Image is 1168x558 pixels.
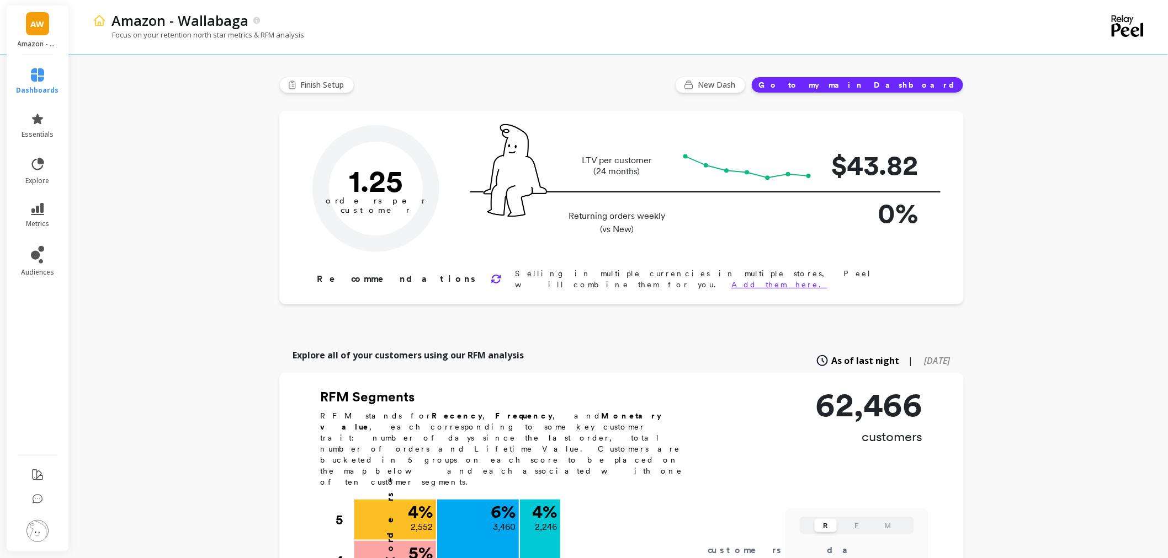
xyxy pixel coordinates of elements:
img: pal seatted on line [484,124,547,217]
p: $43.82 [830,144,919,186]
p: LTV per customer (24 months) [565,155,668,177]
span: As of last night [831,354,900,367]
div: customers [708,544,798,557]
span: dashboards [17,86,59,95]
p: Recommendations [317,272,477,286]
span: AW [31,18,45,30]
p: 2,552 [411,521,433,534]
span: metrics [26,219,49,228]
button: F [846,519,868,532]
p: 3,460 [493,521,516,534]
span: Finish Setup [300,79,347,90]
p: Explore all of your customers using our RFM analysis [293,348,524,362]
p: 62,466 [815,388,923,421]
button: R [815,519,837,532]
p: 2,246 [535,521,557,534]
text: 1.25 [349,163,403,199]
span: New Dash [698,79,739,90]
span: audiences [21,268,54,277]
p: 0% [830,192,919,234]
span: explore [26,176,50,185]
p: RFM stands for , , and , each corresponding to some key customer trait: number of days since the ... [320,410,696,487]
p: customers [815,428,923,446]
b: Frequency [495,411,553,420]
img: profile picture [26,520,49,542]
p: 4 % [408,503,433,521]
button: Finish Setup [279,77,354,93]
span: essentials [22,130,54,139]
button: Go to my main Dashboard [751,77,964,93]
tspan: customer [341,205,411,215]
div: days [827,544,873,557]
p: Amazon - Wallabaga [112,11,248,30]
p: Returning orders weekly (vs New) [565,210,668,236]
button: M [877,519,899,532]
img: header icon [93,14,106,27]
p: Focus on your retention north star metrics & RFM analysis [93,30,304,40]
button: New Dash [675,77,746,93]
b: Recency [432,411,482,420]
p: 6 % [491,503,516,521]
p: Selling in multiple currencies in multiple stores, Peel will combine them for you. [515,268,928,290]
p: 4 % [532,503,557,521]
span: | [909,354,914,367]
a: Add them here. [731,280,827,289]
tspan: orders per [326,196,426,206]
div: 5 [336,500,353,540]
span: [DATE] [925,355,951,367]
h2: RFM Segments [320,388,696,406]
p: Amazon - Wallabaga [18,40,58,49]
